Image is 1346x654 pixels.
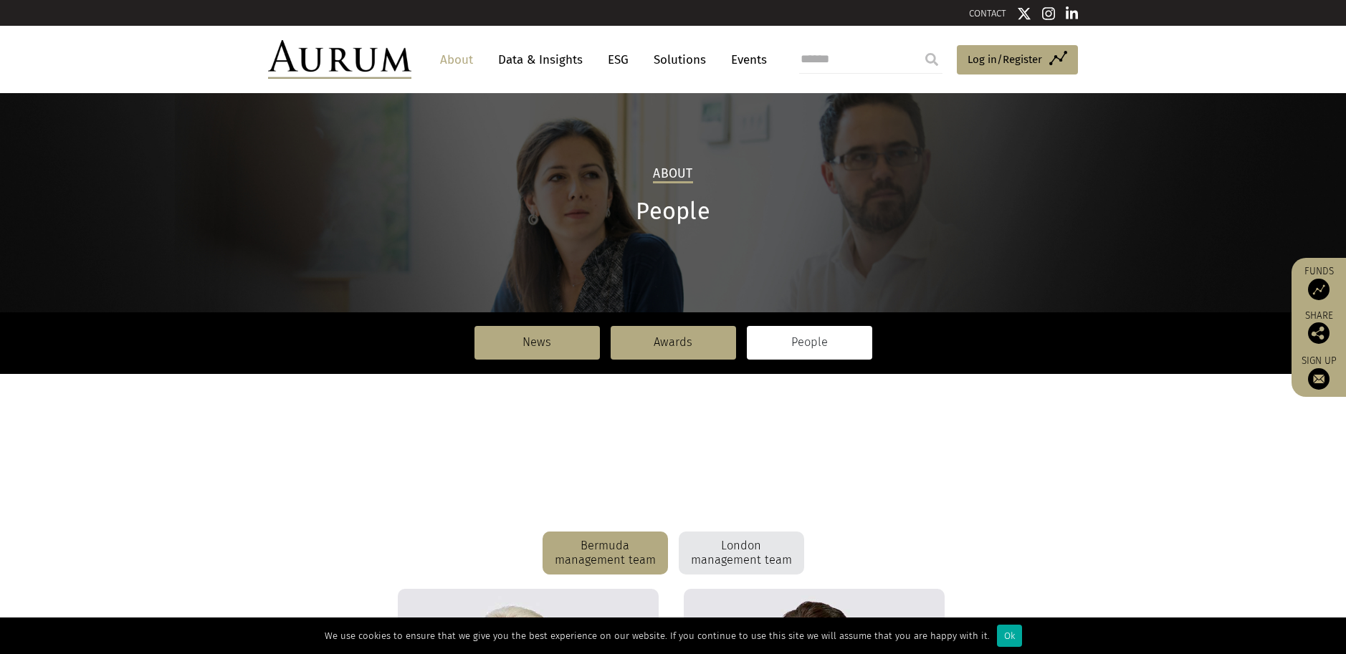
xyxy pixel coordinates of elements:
[679,532,804,574] div: London management team
[1042,6,1055,21] img: Instagram icon
[1308,368,1330,390] img: Sign up to our newsletter
[968,51,1042,68] span: Log in/Register
[268,40,411,79] img: Aurum
[747,326,872,359] a: People
[957,45,1078,75] a: Log in/Register
[646,47,713,73] a: Solutions
[543,532,668,574] div: Bermuda management team
[491,47,590,73] a: Data & Insights
[474,326,600,359] a: News
[1299,311,1339,344] div: Share
[1299,355,1339,390] a: Sign up
[601,47,636,73] a: ESG
[1017,6,1031,21] img: Twitter icon
[997,625,1022,647] div: Ok
[1066,6,1079,21] img: Linkedin icon
[433,47,480,73] a: About
[1308,279,1330,300] img: Access Funds
[1299,265,1339,300] a: Funds
[611,326,736,359] a: Awards
[724,47,767,73] a: Events
[969,8,1006,19] a: CONTACT
[917,45,946,74] input: Submit
[1308,322,1330,344] img: Share this post
[653,166,692,183] h2: About
[268,198,1078,226] h1: People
